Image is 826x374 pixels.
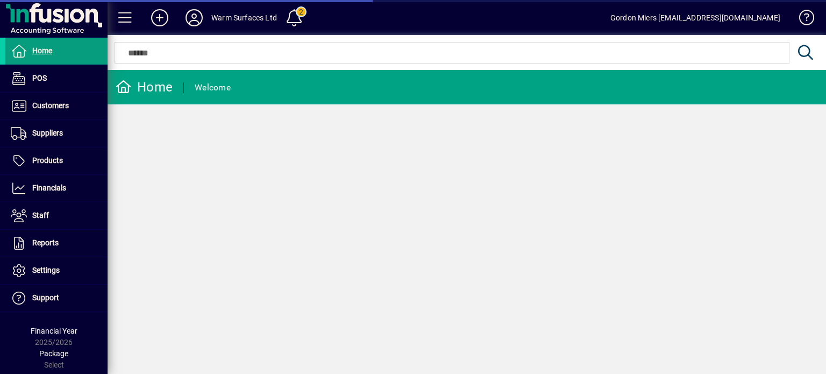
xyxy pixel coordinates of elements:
button: Add [143,8,177,27]
span: POS [32,74,47,82]
div: Warm Surfaces Ltd [211,9,277,26]
span: Suppliers [32,129,63,137]
a: Support [5,285,108,312]
a: POS [5,65,108,92]
a: Knowledge Base [791,2,813,37]
a: Settings [5,257,108,284]
a: Staff [5,202,108,229]
span: Customers [32,101,69,110]
span: Staff [32,211,49,220]
span: Products [32,156,63,165]
span: Home [32,46,52,55]
div: Home [116,79,173,96]
span: Settings [32,266,60,274]
a: Suppliers [5,120,108,147]
span: Support [32,293,59,302]
span: Reports [32,238,59,247]
button: Profile [177,8,211,27]
a: Products [5,147,108,174]
div: Welcome [195,79,231,96]
a: Financials [5,175,108,202]
span: Financial Year [31,327,77,335]
a: Reports [5,230,108,257]
span: Financials [32,184,66,192]
span: Package [39,349,68,358]
div: Gordon Miers [EMAIL_ADDRESS][DOMAIN_NAME] [610,9,780,26]
a: Customers [5,93,108,119]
